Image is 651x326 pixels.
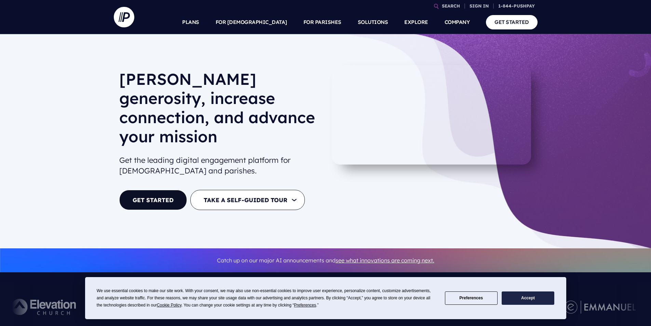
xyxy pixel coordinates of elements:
[119,190,187,210] a: GET STARTED
[445,10,470,34] a: COMPANY
[445,291,498,305] button: Preferences
[97,287,437,309] div: We use essential cookies to make our site work. With your consent, we may also use non-essential ...
[502,291,554,305] button: Accept
[294,303,316,308] span: Preferences
[119,152,320,179] h2: Get the leading digital engagement platform for [DEMOGRAPHIC_DATA] and parishes.
[182,10,199,34] a: PLANS
[119,253,532,268] p: Catch up on our major AI announcements and
[336,257,434,264] a: see what innovations are coming next.
[358,10,388,34] a: SOLUTIONS
[157,303,181,308] span: Cookie Policy
[486,15,538,29] a: GET STARTED
[303,10,341,34] a: FOR PARISHES
[216,10,287,34] a: FOR [DEMOGRAPHIC_DATA]
[119,69,320,152] h1: [PERSON_NAME] generosity, increase connection, and advance your mission
[404,10,428,34] a: EXPLORE
[85,277,566,319] div: Cookie Consent Prompt
[190,190,305,210] button: TAKE A SELF-GUIDED TOUR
